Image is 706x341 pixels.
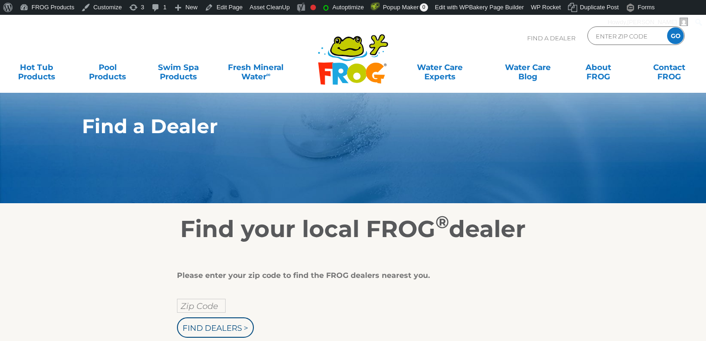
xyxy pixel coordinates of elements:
[595,29,657,43] input: Zip Code Form
[266,71,271,78] sup: ∞
[80,58,135,77] a: PoolProducts
[177,317,254,338] input: Find Dealers >
[605,15,692,30] a: Howdy,
[395,58,485,77] a: Water CareExperts
[221,58,290,77] a: Fresh MineralWater∞
[571,58,626,77] a: AboutFROG
[642,58,697,77] a: ContactFROG
[667,27,684,44] input: GO
[151,58,206,77] a: Swim SpaProducts
[310,5,316,10] div: Focus keyphrase not set
[627,19,677,26] span: [PERSON_NAME]
[68,215,638,243] h2: Find your local FROG dealer
[177,271,522,280] div: Please enter your zip code to find the FROG dealers nearest you.
[82,115,581,137] h1: Find a Dealer
[420,3,428,12] span: 0
[435,212,449,232] sup: ®
[500,58,555,77] a: Water CareBlog
[9,58,64,77] a: Hot TubProducts
[527,26,575,50] p: Find A Dealer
